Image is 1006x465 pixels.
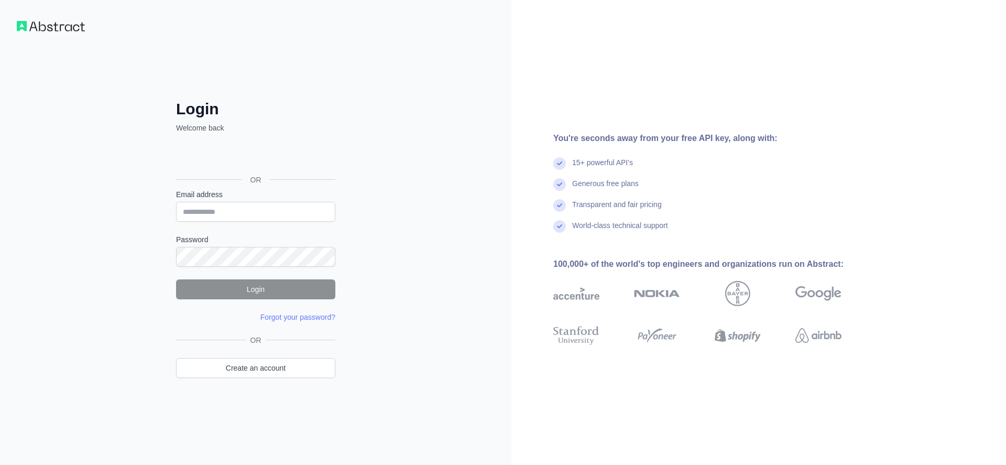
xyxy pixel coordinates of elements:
img: check mark [553,220,566,233]
img: payoneer [634,324,680,347]
label: Password [176,234,335,245]
h2: Login [176,100,335,118]
p: Welcome back [176,123,335,133]
img: nokia [634,281,680,306]
img: Workflow [17,21,85,31]
img: airbnb [795,324,841,347]
div: You're seconds away from your free API key, along with: [553,132,875,145]
img: check mark [553,157,566,170]
img: shopify [715,324,761,347]
label: Email address [176,189,335,200]
span: OR [242,175,270,185]
div: Transparent and fair pricing [572,199,662,220]
img: bayer [725,281,750,306]
iframe: Sign in with Google Button [171,145,338,168]
span: OR [246,335,266,345]
img: stanford university [553,324,599,347]
button: Login [176,279,335,299]
img: check mark [553,199,566,212]
div: 100,000+ of the world's top engineers and organizations run on Abstract: [553,258,875,271]
a: Create an account [176,358,335,378]
img: google [795,281,841,306]
div: World-class technical support [572,220,668,241]
div: 15+ powerful API's [572,157,633,178]
a: Forgot your password? [260,313,335,321]
img: accenture [553,281,599,306]
img: check mark [553,178,566,191]
div: Generous free plans [572,178,639,199]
